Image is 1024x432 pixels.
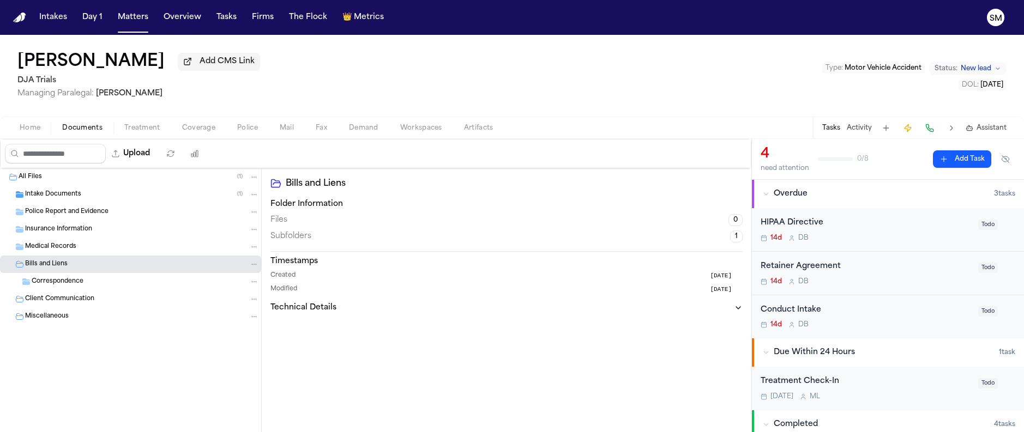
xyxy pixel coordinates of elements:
span: Mail [280,124,294,132]
button: Firms [248,8,278,27]
button: Add Task [933,150,991,168]
span: [DATE] [710,285,732,294]
span: New lead [961,64,991,73]
button: Make a Call [922,120,937,136]
span: Assistant [977,124,1007,132]
button: Due Within 24 Hours1task [752,338,1024,367]
span: Insurance Information [25,225,92,234]
span: 0 / 8 [857,155,869,163]
span: 3 task s [994,190,1015,198]
span: All Files [19,173,42,182]
span: D B [798,320,809,329]
span: [DATE] [710,271,732,281]
a: Home [13,13,26,23]
span: Fax [316,124,327,132]
span: DOL : [962,82,979,88]
button: Tasks [822,124,840,132]
button: crownMetrics [338,8,388,27]
div: Open task: Conduct Intake [752,295,1024,338]
span: Medical Records [25,242,76,252]
h2: Bills and Liens [286,177,743,190]
span: Coverage [182,124,215,132]
span: Files [270,215,287,226]
span: Documents [62,124,103,132]
button: Assistant [966,124,1007,132]
button: Create Immediate Task [900,120,915,136]
span: Home [20,124,40,132]
span: Due Within 24 Hours [774,347,855,358]
span: Todo [978,220,998,230]
span: 14d [770,320,782,329]
span: 14d [770,277,782,286]
span: Overdue [774,188,808,199]
span: Todo [978,306,998,317]
button: Overdue3tasks [752,180,1024,208]
button: Change status from New lead [929,62,1007,75]
div: Treatment Check-In [761,375,972,388]
span: 1 task [999,348,1015,357]
button: Add CMS Link [178,53,260,70]
input: Search files [5,144,106,163]
button: Technical Details [270,302,743,313]
button: Matters [113,8,153,27]
span: Miscellaneous [25,312,69,321]
span: Police [237,124,258,132]
button: [DATE] [710,285,743,294]
span: Modified [270,285,297,294]
span: Intake Documents [25,190,81,199]
span: Client Communication [25,295,94,304]
div: Open task: Treatment Check-In [752,367,1024,410]
a: Day 1 [78,8,107,27]
span: 4 task s [994,420,1015,429]
span: Created [270,271,296,281]
button: Edit DOL: 2025-08-28 [959,80,1007,90]
span: Add CMS Link [200,56,255,67]
h3: Timestamps [270,256,743,267]
button: [DATE] [710,271,743,281]
img: Finch Logo [13,13,26,23]
span: Treatment [124,124,160,132]
span: [DATE] [770,392,793,401]
span: Managing Paralegal: [17,89,94,98]
span: M L [810,392,820,401]
div: Retainer Agreement [761,260,972,273]
span: [PERSON_NAME] [96,89,162,98]
button: Add Task [878,120,894,136]
span: Status: [935,64,957,73]
div: Open task: HIPAA Directive [752,208,1024,252]
span: 1 [730,230,743,242]
span: Completed [774,419,818,430]
span: Todo [978,378,998,388]
span: Type : [826,65,843,71]
div: need attention [761,164,809,173]
span: D B [798,234,809,242]
button: Tasks [212,8,241,27]
span: Subfolders [270,231,311,242]
h2: DJA Trials [17,74,260,87]
button: Hide completed tasks (⌘⇧H) [996,150,1015,168]
span: Demand [349,124,378,132]
button: Overview [159,8,206,27]
div: 4 [761,145,809,163]
span: Todo [978,263,998,273]
span: Correspondence [32,277,83,287]
button: The Flock [285,8,332,27]
button: Upload [106,144,156,163]
span: [DATE] [980,82,1003,88]
h3: Technical Details [270,302,336,313]
button: Edit matter name [17,52,165,72]
div: Conduct Intake [761,304,972,317]
span: Police Report and Evidence [25,208,109,217]
h3: Folder Information [270,199,743,210]
span: 0 [728,214,743,226]
span: D B [798,277,809,286]
button: Intakes [35,8,71,27]
span: Artifacts [464,124,493,132]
